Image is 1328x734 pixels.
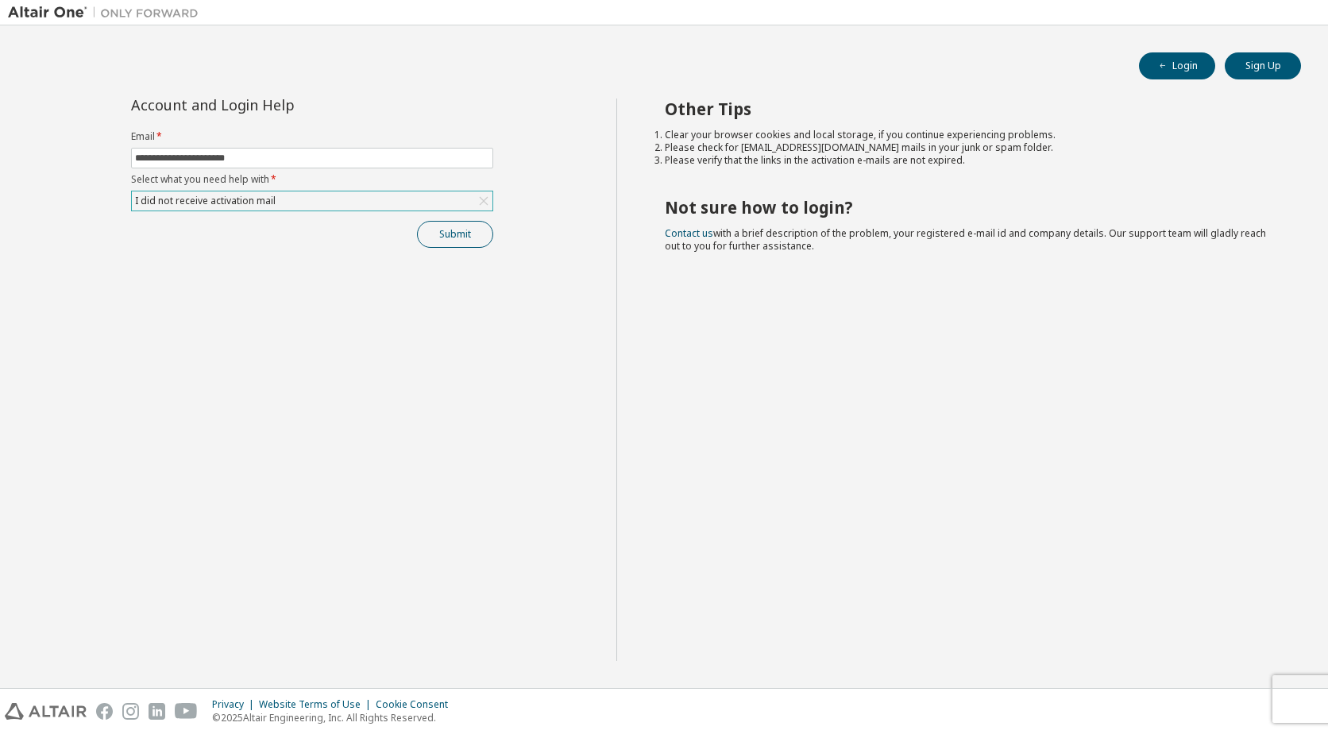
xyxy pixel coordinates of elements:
h2: Not sure how to login? [665,197,1273,218]
div: Cookie Consent [376,698,457,711]
li: Please check for [EMAIL_ADDRESS][DOMAIN_NAME] mails in your junk or spam folder. [665,141,1273,154]
li: Clear your browser cookies and local storage, if you continue experiencing problems. [665,129,1273,141]
p: © 2025 Altair Engineering, Inc. All Rights Reserved. [212,711,457,724]
div: Account and Login Help [131,99,421,111]
img: instagram.svg [122,703,139,720]
li: Please verify that the links in the activation e-mails are not expired. [665,154,1273,167]
img: linkedin.svg [149,703,165,720]
span: with a brief description of the problem, your registered e-mail id and company details. Our suppo... [665,226,1266,253]
img: altair_logo.svg [5,703,87,720]
div: I did not receive activation mail [132,191,492,211]
label: Email [131,130,493,143]
h2: Other Tips [665,99,1273,119]
a: Contact us [665,226,713,240]
img: facebook.svg [96,703,113,720]
div: I did not receive activation mail [133,192,278,210]
div: Privacy [212,698,259,711]
img: Altair One [8,5,207,21]
div: Website Terms of Use [259,698,376,711]
button: Login [1139,52,1215,79]
button: Submit [417,221,493,248]
button: Sign Up [1225,52,1301,79]
label: Select what you need help with [131,173,493,186]
img: youtube.svg [175,703,198,720]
